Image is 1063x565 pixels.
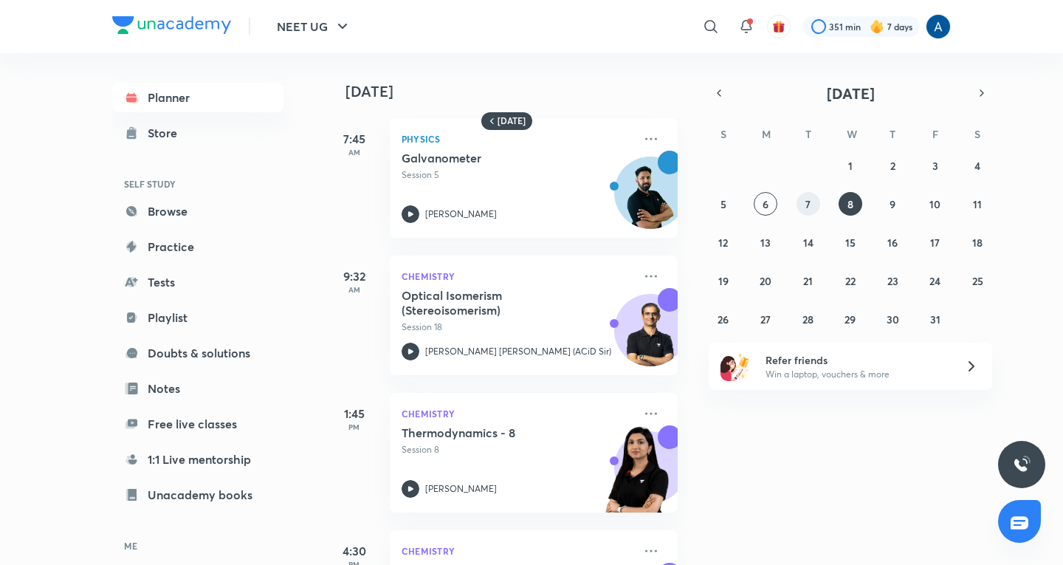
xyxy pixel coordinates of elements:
[930,312,940,326] abbr: October 31, 2025
[754,230,777,254] button: October 13, 2025
[712,192,735,216] button: October 5, 2025
[890,159,895,173] abbr: October 2, 2025
[887,274,898,288] abbr: October 23, 2025
[498,115,526,127] h6: [DATE]
[797,269,820,292] button: October 21, 2025
[802,312,813,326] abbr: October 28, 2025
[887,236,898,250] abbr: October 16, 2025
[112,533,283,558] h6: ME
[847,197,853,211] abbr: October 8, 2025
[974,127,980,141] abbr: Saturday
[870,19,884,34] img: streak
[112,480,283,510] a: Unacademy books
[966,192,989,216] button: October 11, 2025
[112,303,283,332] a: Playlist
[615,302,686,373] img: Avatar
[720,127,726,141] abbr: Sunday
[890,197,895,211] abbr: October 9, 2025
[712,307,735,331] button: October 26, 2025
[797,230,820,254] button: October 14, 2025
[772,20,785,33] img: avatar
[112,338,283,368] a: Doubts & solutions
[972,274,983,288] abbr: October 25, 2025
[325,422,384,431] p: PM
[112,171,283,196] h6: SELF STUDY
[845,236,856,250] abbr: October 15, 2025
[402,151,585,165] h5: Galvanometer
[425,208,497,221] p: [PERSON_NAME]
[754,269,777,292] button: October 20, 2025
[881,154,904,177] button: October 2, 2025
[112,232,283,261] a: Practice
[881,192,904,216] button: October 9, 2025
[112,445,283,474] a: 1:1 Live mentorship
[926,14,951,39] img: Anees Ahmed
[881,269,904,292] button: October 23, 2025
[325,542,384,560] h5: 4:30
[966,269,989,292] button: October 25, 2025
[425,482,497,496] p: [PERSON_NAME]
[827,83,875,103] span: [DATE]
[844,312,856,326] abbr: October 29, 2025
[615,165,686,236] img: Avatar
[930,236,940,250] abbr: October 17, 2025
[402,425,585,440] h5: Thermodynamics - 8
[839,192,862,216] button: October 8, 2025
[923,307,947,331] button: October 31, 2025
[425,345,611,358] p: [PERSON_NAME] [PERSON_NAME] (ACiD Sir)
[839,307,862,331] button: October 29, 2025
[112,374,283,403] a: Notes
[325,130,384,148] h5: 7:45
[923,192,947,216] button: October 10, 2025
[760,312,771,326] abbr: October 27, 2025
[112,16,231,38] a: Company Logo
[973,197,982,211] abbr: October 11, 2025
[805,127,811,141] abbr: Tuesday
[402,321,633,334] p: Session 18
[345,83,692,100] h4: [DATE]
[929,197,940,211] abbr: October 10, 2025
[325,267,384,285] h5: 9:32
[268,12,360,41] button: NEET UG
[720,197,726,211] abbr: October 5, 2025
[766,352,947,368] h6: Refer friends
[932,159,938,173] abbr: October 3, 2025
[803,274,813,288] abbr: October 21, 2025
[112,196,283,226] a: Browse
[402,288,585,318] h5: Optical Isomerism (Stereoisomerism)
[112,267,283,297] a: Tests
[112,83,283,112] a: Planner
[402,405,633,422] p: Chemistry
[402,542,633,560] p: Chemistry
[760,236,771,250] abbr: October 13, 2025
[847,127,857,141] abbr: Wednesday
[718,274,729,288] abbr: October 19, 2025
[797,307,820,331] button: October 28, 2025
[754,192,777,216] button: October 6, 2025
[966,154,989,177] button: October 4, 2025
[712,230,735,254] button: October 12, 2025
[929,274,940,288] abbr: October 24, 2025
[966,230,989,254] button: October 18, 2025
[112,16,231,34] img: Company Logo
[729,83,971,103] button: [DATE]
[402,168,633,182] p: Session 5
[402,267,633,285] p: Chemistry
[718,236,728,250] abbr: October 12, 2025
[797,192,820,216] button: October 7, 2025
[887,312,899,326] abbr: October 30, 2025
[148,124,186,142] div: Store
[112,118,283,148] a: Store
[881,230,904,254] button: October 16, 2025
[720,352,750,381] img: referral
[325,285,384,294] p: AM
[803,236,813,250] abbr: October 14, 2025
[718,312,729,326] abbr: October 26, 2025
[839,154,862,177] button: October 1, 2025
[763,197,768,211] abbr: October 6, 2025
[760,274,771,288] abbr: October 20, 2025
[923,154,947,177] button: October 3, 2025
[762,127,771,141] abbr: Monday
[974,159,980,173] abbr: October 4, 2025
[325,405,384,422] h5: 1:45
